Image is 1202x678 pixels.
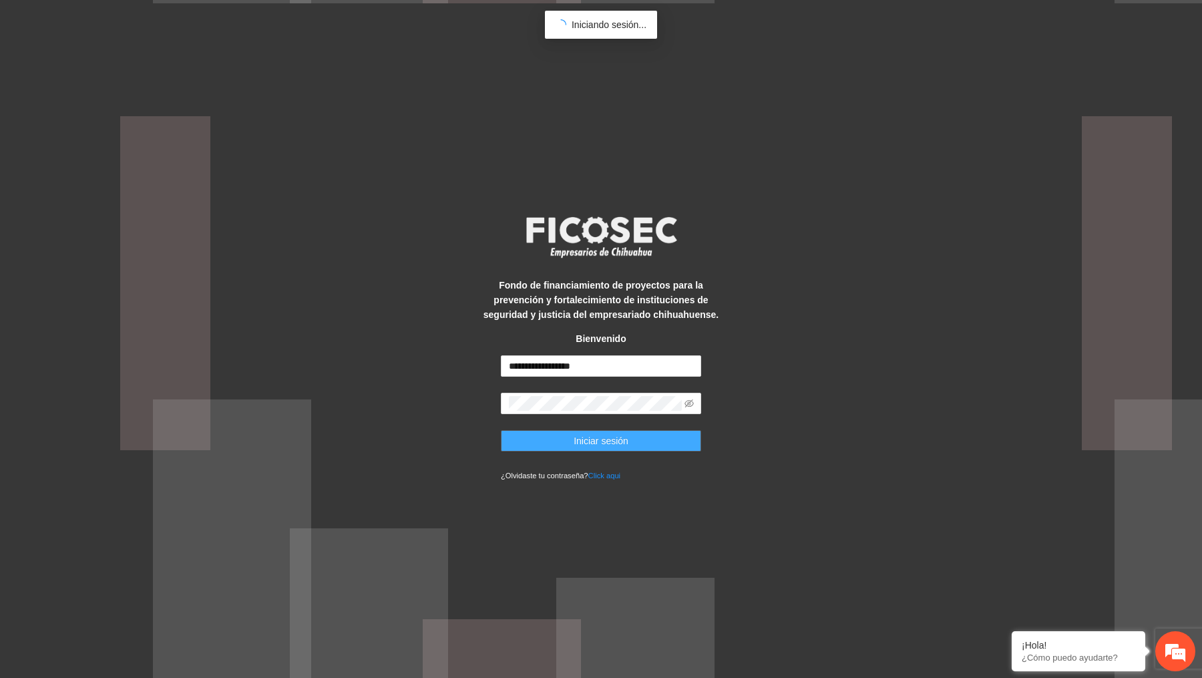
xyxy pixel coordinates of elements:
strong: Fondo de financiamiento de proyectos para la prevención y fortalecimiento de instituciones de seg... [483,280,719,320]
img: logo [518,212,684,262]
span: Iniciar sesión [574,434,628,448]
div: Chatee con nosotros ahora [69,68,224,86]
span: eye-invisible [684,399,694,408]
span: Iniciando sesión... [572,19,646,30]
strong: Bienvenido [576,333,626,344]
span: loading [555,19,567,31]
textarea: Escriba su mensaje y pulse “Intro” [7,365,254,411]
div: ¡Hola! [1022,640,1135,651]
button: Iniciar sesión [501,430,701,452]
p: ¿Cómo puedo ayudarte? [1022,653,1135,663]
span: Estamos en línea. [77,178,184,313]
small: ¿Olvidaste tu contraseña? [501,472,620,480]
div: Minimizar ventana de chat en vivo [219,7,251,39]
a: Click aqui [588,472,621,480]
